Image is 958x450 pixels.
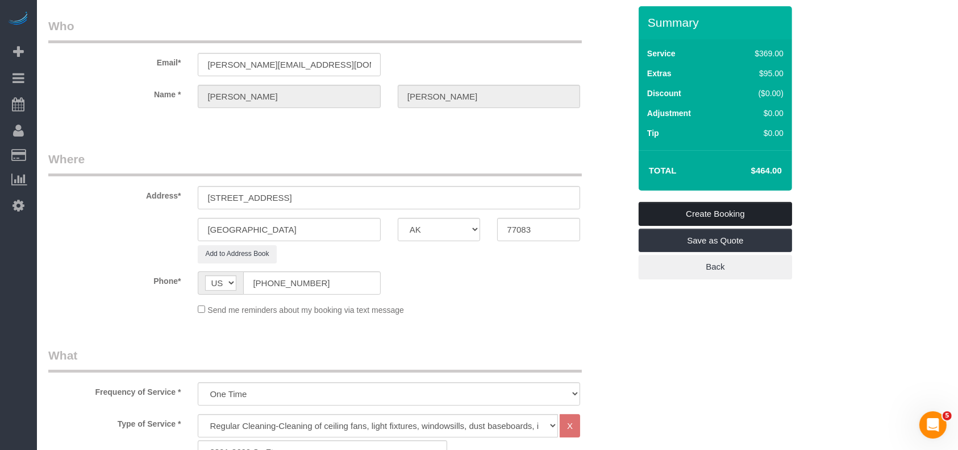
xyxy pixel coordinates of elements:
label: Adjustment [647,108,691,119]
label: Type of Service * [40,414,189,430]
label: Email* [40,53,189,68]
label: Address* [40,186,189,201]
h3: Summary [648,16,786,29]
label: Service [647,48,676,59]
input: Phone* [243,271,380,295]
div: $0.00 [731,108,784,119]
label: Frequency of Service * [40,382,189,398]
div: ($0.00) [731,88,784,99]
span: 5 [943,411,952,420]
a: Back [639,255,792,279]
input: Zip Code* [497,218,580,241]
legend: Who [48,18,582,43]
button: Add to Address Book [198,245,276,263]
a: Create Booking [639,202,792,226]
input: First Name* [198,85,380,108]
a: Save as Quote [639,229,792,253]
label: Discount [647,88,681,99]
h4: $464.00 [717,166,782,176]
legend: Where [48,151,582,176]
legend: What [48,347,582,373]
label: Extras [647,68,672,79]
input: Email* [198,53,380,76]
span: Send me reminders about my booking via text message [207,305,404,315]
input: Last Name* [398,85,580,108]
div: $369.00 [731,48,784,59]
img: Automaid Logo [7,11,30,27]
strong: Total [649,166,677,175]
input: City* [198,218,380,241]
label: Name * [40,85,189,100]
div: $95.00 [731,68,784,79]
div: $0.00 [731,127,784,139]
label: Phone* [40,271,189,287]
label: Tip [647,127,659,139]
iframe: Intercom live chat [919,411,947,439]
